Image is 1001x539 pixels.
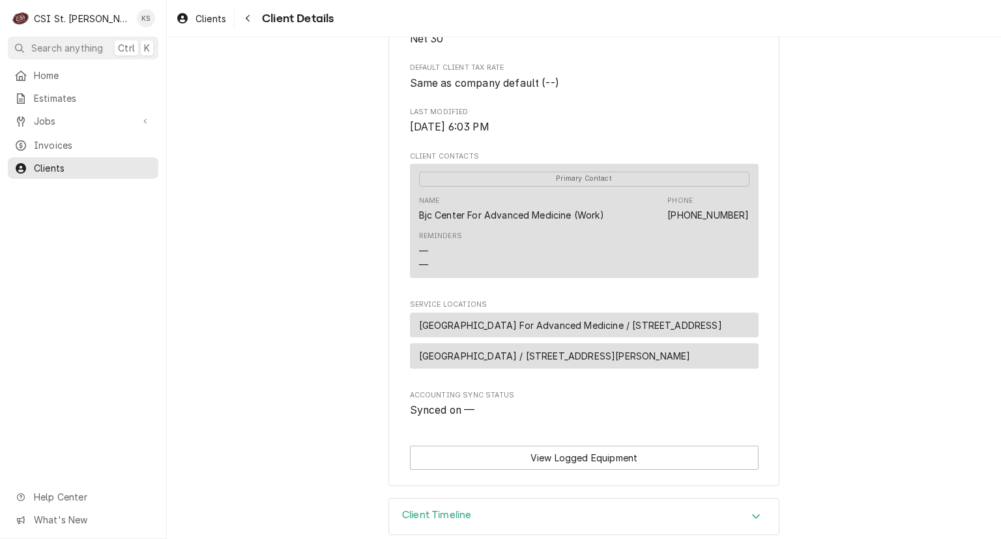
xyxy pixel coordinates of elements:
span: Estimates [34,91,152,105]
div: Accordion Header [389,499,779,535]
div: Service Location [410,343,759,369]
span: Client Details [258,10,334,27]
span: Synced on — [410,404,475,416]
span: What's New [34,513,151,527]
div: Phone [667,196,749,222]
span: Last Modified [410,107,759,117]
span: Default Client Tax Rate [410,63,759,73]
span: Home [34,69,152,82]
span: Same as company default (--) [410,77,559,89]
a: Estimates [8,87,158,109]
div: Client Contacts [410,151,759,284]
span: Last Modified [410,119,759,135]
div: CSI St. [PERSON_NAME] [34,12,130,25]
div: Client Contacts List [410,164,759,284]
span: Net 30 [410,33,444,45]
a: Home [8,65,158,86]
a: Clients [8,157,158,179]
button: Navigate back [237,8,258,29]
span: Client Contacts [410,151,759,162]
span: Default Client Tax Rate [410,76,759,91]
span: Help Center [34,490,151,504]
a: [PHONE_NUMBER] [667,209,749,221]
span: Accounting Sync Status [410,403,759,418]
span: Ctrl [118,41,135,55]
span: Clients [196,12,226,25]
div: Kris Swearingen's Avatar [137,9,155,27]
div: CSI St. Louis's Avatar [12,9,30,27]
div: Primary [419,170,749,186]
h3: Client Timeline [402,509,471,521]
div: KS [137,9,155,27]
a: Go to What's New [8,509,158,531]
span: Clients [34,161,152,175]
span: Invoices [34,138,152,152]
a: Clients [171,8,231,29]
div: — [419,244,428,258]
div: Name [419,196,440,206]
button: Search anythingCtrlK [8,37,158,59]
div: Contact [410,164,759,278]
div: Phone [667,196,693,206]
a: Go to Help Center [8,486,158,508]
div: Bjc Center For Advanced Medicine (Work) [419,208,604,222]
span: [GEOGRAPHIC_DATA] For Advanced Medicine / [STREET_ADDRESS] [419,318,722,332]
div: C [12,9,30,27]
span: K [144,41,150,55]
span: Primary Contact [419,172,749,187]
span: Service Locations [410,300,759,310]
span: Accounting Sync Status [410,390,759,401]
button: View Logged Equipment [410,446,759,470]
div: Accounting Sync Status [410,390,759,418]
div: Service Location [410,313,759,338]
div: Service Locations List [410,313,759,375]
div: Button Group Row [410,446,759,470]
div: Service Locations [410,300,759,374]
div: Default Client Tax Rate [410,63,759,91]
div: — [419,258,428,271]
button: Accordion Details Expand Trigger [389,499,779,535]
span: Default Client Payment Terms [410,31,759,47]
div: Reminders [419,231,462,271]
a: Go to Jobs [8,110,158,132]
div: Client Timeline [388,498,779,536]
div: Name [419,196,604,222]
a: Invoices [8,134,158,156]
span: Jobs [34,114,132,128]
div: Button Group [410,446,759,470]
div: Last Modified [410,107,759,135]
div: Reminders [419,231,462,241]
span: [GEOGRAPHIC_DATA] / [STREET_ADDRESS][PERSON_NAME] [419,349,691,363]
span: [DATE] 6:03 PM [410,121,489,133]
span: Search anything [31,41,103,55]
